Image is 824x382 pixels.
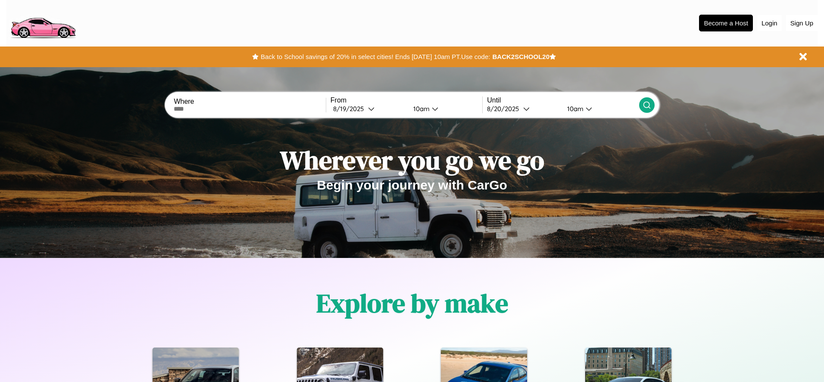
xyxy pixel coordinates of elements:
div: 8 / 20 / 2025 [487,105,523,113]
button: Login [757,15,782,31]
b: BACK2SCHOOL20 [492,53,549,60]
h1: Explore by make [316,286,508,321]
label: Until [487,96,639,104]
button: 10am [406,104,482,113]
button: Sign Up [786,15,818,31]
button: 8/19/2025 [331,104,406,113]
label: From [331,96,482,104]
label: Where [174,98,325,106]
button: 10am [560,104,639,113]
div: 10am [409,105,432,113]
button: Back to School savings of 20% in select cities! Ends [DATE] 10am PT.Use code: [259,51,492,63]
button: Become a Host [699,15,753,31]
div: 10am [563,105,586,113]
div: 8 / 19 / 2025 [333,105,368,113]
img: logo [6,4,79,40]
